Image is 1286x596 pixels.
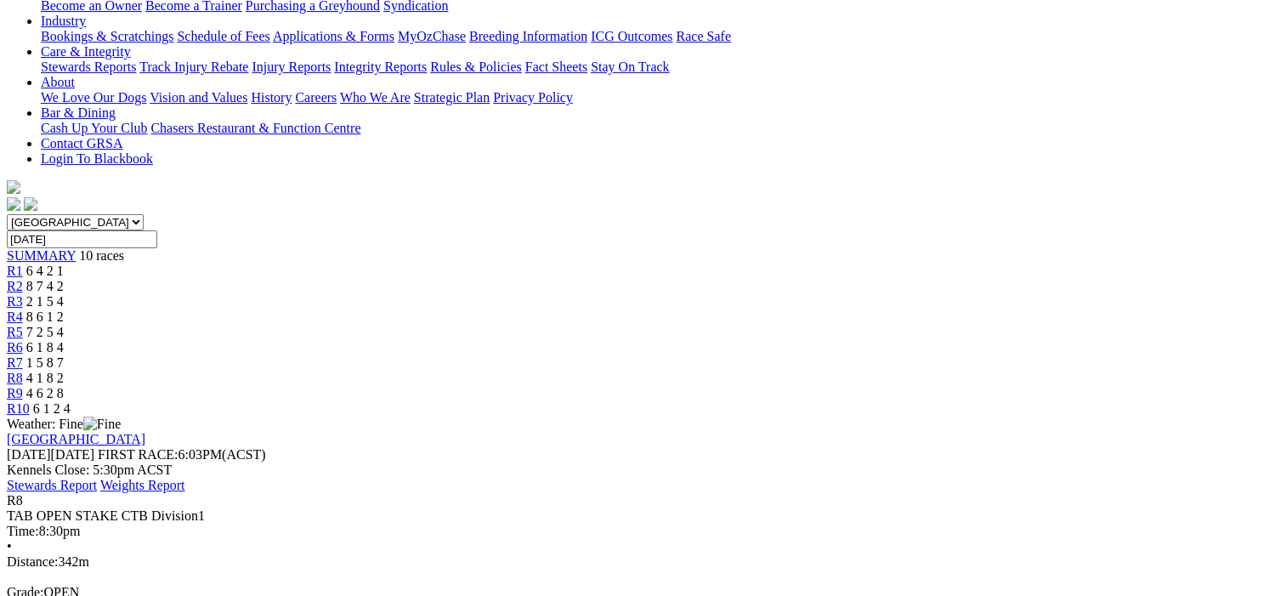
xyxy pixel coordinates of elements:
[7,279,23,293] a: R2
[7,508,1279,524] div: TAB OPEN STAKE CTB Division1
[26,340,64,355] span: 6 1 8 4
[26,279,64,293] span: 8 7 4 2
[7,493,23,508] span: R8
[100,478,185,492] a: Weights Report
[41,29,173,43] a: Bookings & Scratchings
[7,447,94,462] span: [DATE]
[7,180,20,194] img: logo-grsa-white.png
[7,340,23,355] a: R6
[41,90,1279,105] div: About
[7,197,20,211] img: facebook.svg
[26,264,64,278] span: 6 4 2 1
[41,121,147,135] a: Cash Up Your Club
[150,121,360,135] a: Chasers Restaurant & Function Centre
[177,29,269,43] a: Schedule of Fees
[414,90,490,105] a: Strategic Plan
[41,14,86,28] a: Industry
[79,248,124,263] span: 10 races
[26,386,64,400] span: 4 6 2 8
[591,29,672,43] a: ICG Outcomes
[41,136,122,150] a: Contact GRSA
[273,29,394,43] a: Applications & Forms
[7,325,23,339] a: R5
[83,417,121,432] img: Fine
[7,355,23,370] a: R7
[41,75,75,89] a: About
[98,447,178,462] span: FIRST RACE:
[7,294,23,309] a: R3
[41,90,146,105] a: We Love Our Dogs
[41,60,136,74] a: Stewards Reports
[150,90,247,105] a: Vision and Values
[26,371,64,385] span: 4 1 8 2
[41,105,116,120] a: Bar & Dining
[7,371,23,385] a: R8
[251,90,292,105] a: History
[295,90,337,105] a: Careers
[139,60,248,74] a: Track Injury Rebate
[7,309,23,324] a: R4
[525,60,587,74] a: Fact Sheets
[7,417,121,431] span: Weather: Fine
[7,447,51,462] span: [DATE]
[7,386,23,400] a: R9
[7,478,97,492] a: Stewards Report
[7,264,23,278] a: R1
[340,90,411,105] a: Who We Are
[26,309,64,324] span: 8 6 1 2
[7,524,1279,539] div: 8:30pm
[334,60,427,74] a: Integrity Reports
[676,29,730,43] a: Race Safe
[7,401,30,416] a: R10
[7,554,1279,570] div: 342m
[24,197,37,211] img: twitter.svg
[469,29,587,43] a: Breeding Information
[7,230,157,248] input: Select date
[41,151,153,166] a: Login To Blackbook
[41,121,1279,136] div: Bar & Dining
[7,539,12,553] span: •
[26,355,64,370] span: 1 5 8 7
[398,29,466,43] a: MyOzChase
[591,60,669,74] a: Stay On Track
[41,29,1279,44] div: Industry
[430,60,522,74] a: Rules & Policies
[493,90,573,105] a: Privacy Policy
[252,60,331,74] a: Injury Reports
[41,60,1279,75] div: Care & Integrity
[33,401,71,416] span: 6 1 2 4
[98,447,266,462] span: 6:03PM(ACST)
[7,432,145,446] a: [GEOGRAPHIC_DATA]
[7,554,58,569] span: Distance:
[7,463,1279,478] div: Kennels Close: 5:30pm ACST
[7,248,76,263] a: SUMMARY
[7,524,39,538] span: Time:
[26,325,64,339] span: 7 2 5 4
[41,44,131,59] a: Care & Integrity
[26,294,64,309] span: 2 1 5 4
